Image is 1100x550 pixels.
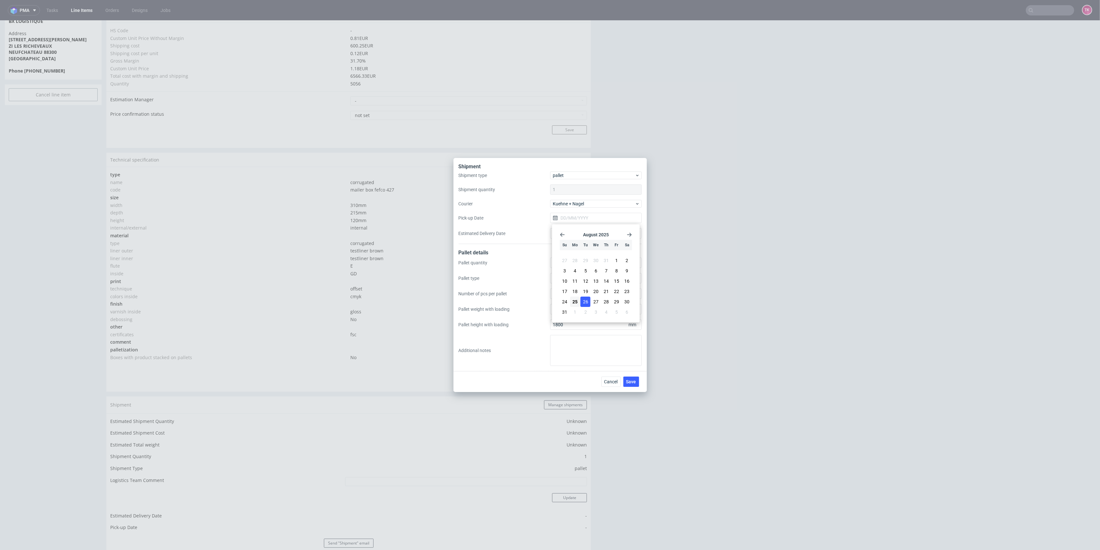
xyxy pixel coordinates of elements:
strong: [STREET_ADDRESS][PERSON_NAME] [9,16,87,22]
span: corrugated [350,159,374,165]
td: HS Code [110,6,349,14]
span: 4 [574,268,577,274]
label: Pallet height with loading [459,321,550,328]
div: Th [601,240,611,250]
strong: NEUFCHATEAU 88300 [9,28,57,34]
td: - [344,491,587,503]
button: Sun Aug 31 2025 [560,307,570,317]
button: Save [552,105,587,114]
td: colors inside [110,272,349,280]
span: Go forward 1 month [627,232,632,237]
span: 215 mm [350,189,366,195]
input: DD/MM/YYYY [550,213,642,223]
button: Update [552,473,587,482]
label: Number of pcs per pallet [459,290,550,297]
button: Thu Jul 31 2025 [601,255,611,266]
button: Tue Jul 29 2025 [580,255,590,266]
td: width [110,181,349,189]
span: 2 [626,257,628,264]
td: type [110,219,349,227]
span: 10 [562,278,567,284]
span: 3 [595,309,597,315]
span: 31 [604,257,609,264]
span: 20 [593,288,599,295]
td: 600.25 EUR [349,21,587,29]
button: Sat Aug 23 2025 [622,286,632,297]
span: E [350,242,353,248]
button: Thu Aug 28 2025 [601,297,611,307]
strong: ZI LES RICHEVEAUX [9,22,52,28]
div: Shipment [459,163,642,172]
button: Sat Aug 02 2025 [622,255,632,266]
span: 6 [595,268,597,274]
button: Mon Aug 04 2025 [570,266,580,276]
label: Pallet weight with loading [459,306,550,312]
td: finish [110,280,349,287]
td: other [110,302,349,310]
td: 1.18 EUR [349,44,587,52]
td: height [110,196,349,204]
td: Logistics Team Comment [110,456,344,470]
span: mm [628,320,640,329]
td: type [110,150,349,158]
label: Estimated Delivery Date [459,230,550,237]
section: August 2025 [560,232,632,237]
span: 29 [583,257,588,264]
span: pallet [553,172,635,179]
span: 28 [573,257,578,264]
button: Tue Aug 19 2025 [580,286,590,297]
button: Thu Sep 04 2025 [601,307,611,317]
td: palletization [110,325,349,333]
td: 6566.33 EUR [349,52,587,59]
label: Additional notes [459,347,550,354]
span: 16 [624,278,629,284]
span: Kuehne + Nagel [553,201,635,207]
span: 23 [624,288,629,295]
span: 3 [563,268,566,274]
button: Send "Shipment" email [324,518,374,527]
td: Custom Unit Price [110,44,349,52]
span: 27 [562,257,567,264]
span: 18 [573,288,578,295]
button: Sun Jul 27 2025 [560,255,570,266]
span: 310 mm [350,182,366,188]
span: 24 [562,299,567,305]
td: Estimated Delivery Date [110,491,344,503]
td: Shipment Type [110,444,344,456]
span: internal [350,204,367,210]
label: Pick-up Date [459,215,550,221]
input: Cancel line item [9,68,98,81]
td: - [344,503,587,515]
button: Fri Sep 05 2025 [612,307,622,317]
td: 5056 [349,59,587,67]
td: inside [110,249,349,257]
button: Wed Aug 27 2025 [591,297,601,307]
span: 21 [604,288,609,295]
span: Cancel [604,379,618,384]
button: Thu Aug 14 2025 [601,276,611,286]
td: code [110,165,349,173]
span: testliner brown [350,227,384,233]
span: 30 [593,257,599,264]
span: gloss [350,288,361,294]
button: Mon Sep 01 2025 [570,307,580,317]
td: - [349,6,587,14]
td: technique [110,264,349,272]
span: fsc [350,311,356,317]
td: material [110,211,349,219]
button: Sun Aug 10 2025 [560,276,570,286]
span: Address [9,10,98,16]
span: 11 [573,278,578,284]
span: 25 [573,299,578,305]
button: Wed Sep 03 2025 [591,307,601,317]
td: name [110,158,349,166]
span: 15 [614,278,619,284]
span: corrugated [350,220,374,226]
span: 5 [584,268,587,274]
button: Fri Aug 01 2025 [612,255,622,266]
button: Sat Sep 06 2025 [622,307,632,317]
span: GD [350,250,357,256]
button: Fri Aug 29 2025 [612,297,622,307]
button: Tue Aug 12 2025 [580,276,590,286]
span: 27 [593,299,599,305]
